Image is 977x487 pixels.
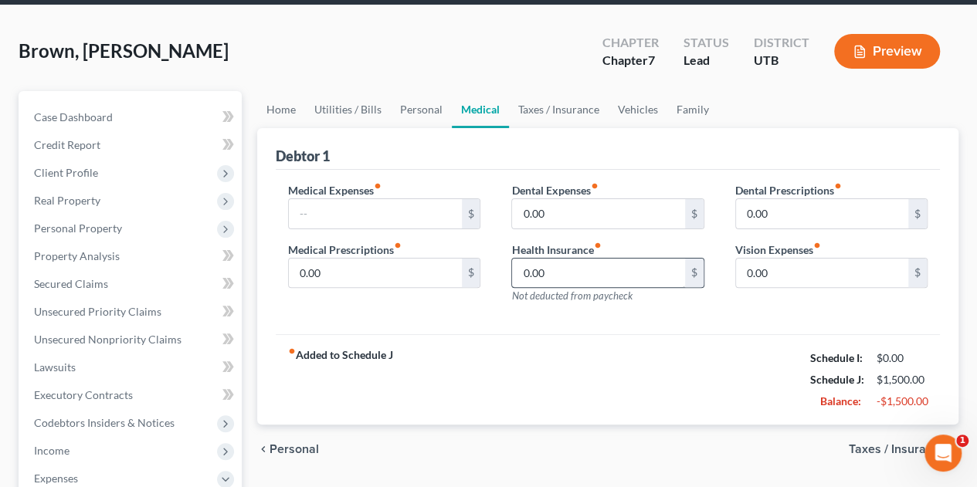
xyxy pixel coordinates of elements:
[590,182,598,190] i: fiber_manual_record
[685,259,704,288] div: $
[849,443,958,455] button: Taxes / Insurance chevron_right
[511,182,598,198] label: Dental Expenses
[667,91,718,128] a: Family
[22,298,242,326] a: Unsecured Priority Claims
[34,194,100,207] span: Real Property
[924,435,962,472] iframe: Intercom live chat
[22,103,242,131] a: Case Dashboard
[22,270,242,298] a: Secured Claims
[374,182,382,190] i: fiber_manual_record
[34,138,100,151] span: Credit Report
[257,91,305,128] a: Home
[609,91,667,128] a: Vehicles
[22,242,242,270] a: Property Analysis
[288,347,393,412] strong: Added to Schedule J
[834,34,940,69] button: Preview
[511,289,632,302] span: Not deducted from paycheck
[288,242,402,258] label: Medical Prescriptions
[288,182,382,198] label: Medical Expenses
[602,52,659,69] div: Chapter
[34,249,120,262] span: Property Analysis
[19,39,229,62] span: Brown, [PERSON_NAME]
[684,34,729,52] div: Status
[22,326,242,353] a: Unsecured Nonpriority Claims
[736,259,908,288] input: --
[391,91,452,128] a: Personal
[685,199,704,228] div: $
[593,242,601,249] i: fiber_manual_record
[276,147,330,165] div: Debtor 1
[34,222,122,235] span: Personal Property
[34,166,98,179] span: Client Profile
[34,277,108,290] span: Secured Claims
[34,110,113,123] span: Case Dashboard
[877,394,928,409] div: -$1,500.00
[289,199,461,228] input: --
[289,259,461,288] input: --
[34,360,76,374] span: Lawsuits
[684,52,729,69] div: Lead
[34,388,133,401] span: Executory Contracts
[270,443,319,455] span: Personal
[834,182,842,190] i: fiber_manual_record
[877,372,928,387] div: $1,500.00
[512,199,684,228] input: --
[956,435,969,447] span: 1
[754,34,809,52] div: District
[512,259,684,288] input: --
[288,347,296,355] i: fiber_manual_record
[908,199,927,228] div: $
[257,443,319,455] button: chevron_left Personal
[22,131,242,159] a: Credit Report
[735,182,842,198] label: Dental Prescriptions
[34,444,70,457] span: Income
[22,381,242,409] a: Executory Contracts
[511,242,601,258] label: Health Insurance
[257,443,270,455] i: chevron_left
[462,259,480,288] div: $
[305,91,391,128] a: Utilities / Bills
[908,259,927,288] div: $
[735,242,821,258] label: Vision Expenses
[877,350,928,366] div: $0.00
[602,34,659,52] div: Chapter
[462,199,480,228] div: $
[736,199,908,228] input: --
[810,373,864,386] strong: Schedule J:
[34,472,78,485] span: Expenses
[754,52,809,69] div: UTB
[648,52,655,67] span: 7
[34,416,175,429] span: Codebtors Insiders & Notices
[509,91,609,128] a: Taxes / Insurance
[813,242,821,249] i: fiber_manual_record
[452,91,509,128] a: Medical
[810,351,863,364] strong: Schedule I:
[34,333,181,346] span: Unsecured Nonpriority Claims
[34,305,161,318] span: Unsecured Priority Claims
[849,443,946,455] span: Taxes / Insurance
[820,394,861,408] strong: Balance:
[394,242,402,249] i: fiber_manual_record
[22,353,242,381] a: Lawsuits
